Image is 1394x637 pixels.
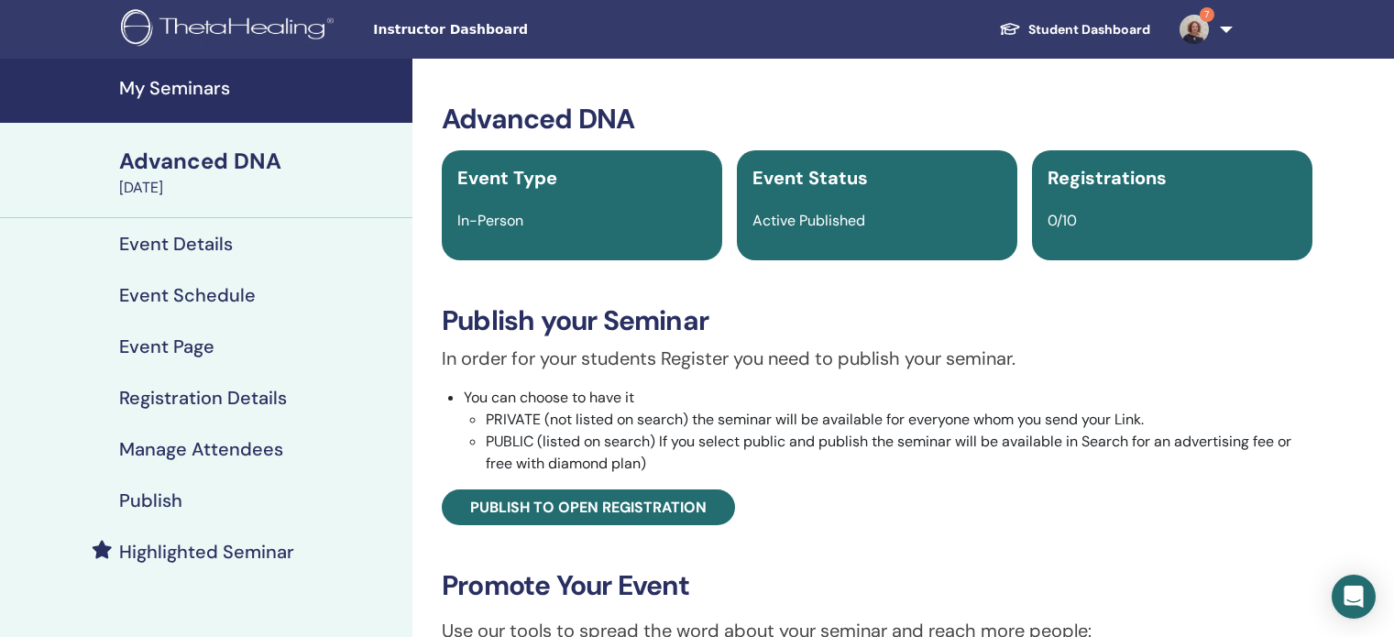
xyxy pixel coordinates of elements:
[464,387,1312,475] li: You can choose to have it
[1048,166,1167,190] span: Registrations
[1048,211,1077,230] span: 0/10
[1332,575,1376,619] div: Open Intercom Messenger
[752,166,868,190] span: Event Status
[457,166,557,190] span: Event Type
[442,103,1312,136] h3: Advanced DNA
[119,146,401,177] div: Advanced DNA
[457,211,523,230] span: In-Person
[1200,7,1214,22] span: 7
[119,387,287,409] h4: Registration Details
[119,438,283,460] h4: Manage Attendees
[119,177,401,199] div: [DATE]
[121,9,340,50] img: logo.png
[119,284,256,306] h4: Event Schedule
[486,431,1312,475] li: PUBLIC (listed on search) If you select public and publish the seminar will be available in Searc...
[442,304,1312,337] h3: Publish your Seminar
[119,233,233,255] h4: Event Details
[119,489,182,511] h4: Publish
[984,13,1165,47] a: Student Dashboard
[119,77,401,99] h4: My Seminars
[752,211,865,230] span: Active Published
[470,498,707,517] span: Publish to open registration
[442,569,1312,602] h3: Promote Your Event
[119,541,294,563] h4: Highlighted Seminar
[1180,15,1209,44] img: default.jpg
[373,20,648,39] span: Instructor Dashboard
[486,409,1312,431] li: PRIVATE (not listed on search) the seminar will be available for everyone whom you send your Link.
[442,489,735,525] a: Publish to open registration
[442,345,1312,372] p: In order for your students Register you need to publish your seminar.
[119,335,214,357] h4: Event Page
[999,21,1021,37] img: graduation-cap-white.svg
[108,146,412,199] a: Advanced DNA[DATE]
